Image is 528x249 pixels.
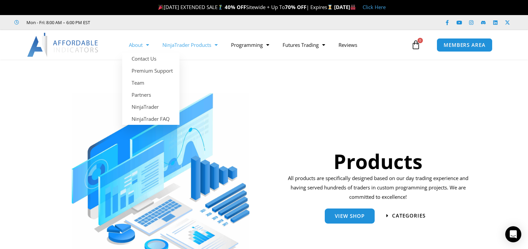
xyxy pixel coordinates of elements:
[122,113,179,125] a: NinjaTrader FAQ
[224,37,276,53] a: Programming
[332,37,364,53] a: Reviews
[122,53,179,65] a: Contact Us
[122,53,179,125] ul: About
[285,4,306,10] strong: 70% OFF
[325,209,375,224] a: View Shop
[335,214,365,219] span: View Shop
[386,213,426,218] a: categories
[392,213,426,218] span: categories
[122,77,179,89] a: Team
[157,4,334,10] span: [DATE] EXTENDED SALE Sitewide + Up To | Expires
[156,37,224,53] a: NinjaTrader Products
[27,33,99,57] img: LogoAI | Affordable Indicators – NinjaTrader
[363,4,386,10] a: Click Here
[276,37,332,53] a: Futures Trading
[122,89,179,101] a: Partners
[351,5,356,10] img: 🏭
[444,43,485,48] span: MEMBERS AREA
[225,4,246,10] strong: 40% OFF
[286,174,471,202] p: All products are specifically designed based on our day trading experience and having served hund...
[25,18,90,26] span: Mon - Fri: 8:00 AM – 6:00 PM EST
[437,38,493,52] a: MEMBERS AREA
[401,35,431,55] a: 0
[334,4,356,10] strong: [DATE]
[505,226,521,242] div: Open Intercom Messenger
[122,37,156,53] a: About
[286,147,471,175] h1: Products
[122,37,409,53] nav: Menu
[99,19,200,26] iframe: Customer reviews powered by Trustpilot
[122,65,179,77] a: Premium Support
[218,5,223,10] img: 🏌️‍♂️
[418,38,423,43] span: 0
[158,5,163,10] img: 🎉
[122,101,179,113] a: NinjaTrader
[327,5,332,10] img: ⌛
